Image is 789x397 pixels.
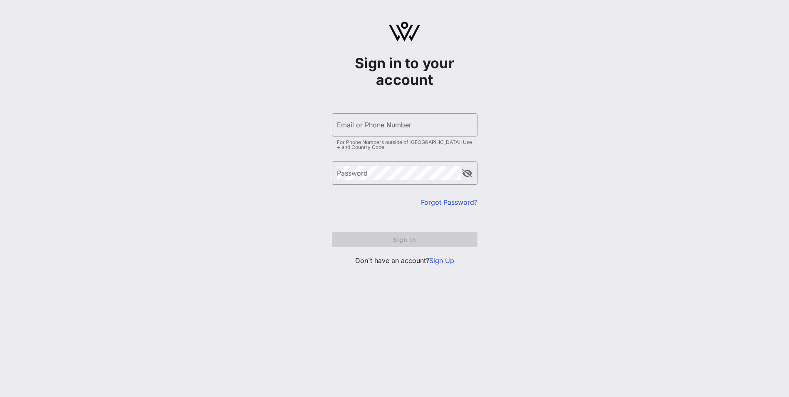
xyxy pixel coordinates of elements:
a: Forgot Password? [421,198,477,206]
div: For Phone Numbers outside of [GEOGRAPHIC_DATA]: Use + and Country Code [337,140,472,150]
img: logo.svg [389,22,420,42]
h1: Sign in to your account [332,55,477,88]
a: Sign Up [429,256,454,265]
button: append icon [462,169,472,178]
p: Don't have an account? [332,256,477,265]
